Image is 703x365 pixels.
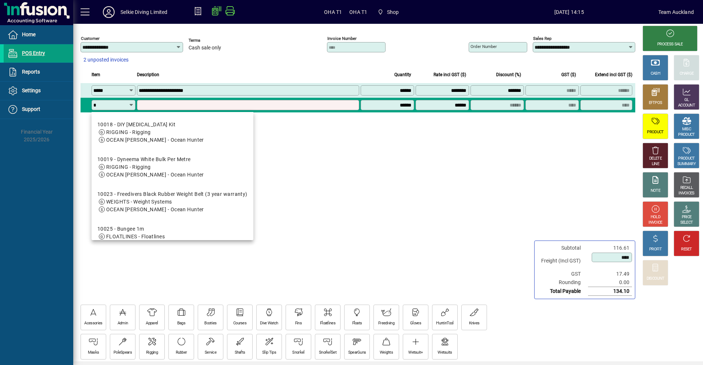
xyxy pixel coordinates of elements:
td: 116.61 [588,244,632,252]
div: Team Auckland [658,6,694,18]
div: NOTE [651,188,660,194]
div: PRODUCT [678,156,695,161]
div: PROFIT [649,247,662,252]
td: Total Payable [538,287,588,296]
div: Fins [295,321,302,326]
div: GL [684,97,689,103]
div: CHARGE [680,71,694,77]
div: Floatlines [320,321,335,326]
td: Subtotal [538,244,588,252]
div: INVOICE [648,220,662,226]
td: GST [538,270,588,278]
div: SELECT [680,220,693,226]
div: Slip Tips [262,350,276,355]
div: PoleSpears [114,350,132,355]
a: Home [4,26,73,44]
span: Quantity [394,71,411,79]
div: LINE [652,161,659,167]
div: PRICE [682,215,692,220]
mat-label: Customer [81,36,100,41]
div: Floats [352,321,362,326]
td: Freight (Incl GST) [538,252,588,270]
div: Apparel [146,321,158,326]
span: Terms [189,38,233,43]
div: Rigging [146,350,158,355]
div: Rubber [176,350,187,355]
div: Masks [88,350,99,355]
span: Support [22,106,40,112]
div: SpearGuns [348,350,366,355]
mat-label: Invoice number [327,36,357,41]
a: Reports [4,63,73,81]
div: Snorkel [292,350,304,355]
span: Discount (%) [496,71,521,79]
div: Courses [233,321,246,326]
a: Settings [4,82,73,100]
span: GST ($) [561,71,576,79]
div: Shafts [235,350,245,355]
div: Wetsuits [438,350,452,355]
div: CASH [651,71,660,77]
div: Admin [118,321,128,326]
div: HOLD [651,215,660,220]
div: Weights [380,350,393,355]
button: 2 unposted invoices [81,53,131,67]
div: Knives [469,321,480,326]
mat-label: Sales rep [533,36,551,41]
div: HuntinTool [436,321,453,326]
div: Service [205,350,216,355]
span: Reports [22,69,40,75]
div: MISC [682,127,691,132]
span: OHA T1 [324,6,342,18]
div: RECALL [680,185,693,191]
div: DELETE [649,156,662,161]
span: Shop [387,6,399,18]
div: Acessories [84,321,102,326]
span: Rate incl GST ($) [434,71,466,79]
span: Extend incl GST ($) [595,71,632,79]
div: PRODUCT [678,132,695,138]
span: Shop [375,5,402,19]
div: Wetsuit+ [408,350,423,355]
div: EFTPOS [649,100,662,106]
span: [DATE] 14:15 [480,6,658,18]
div: Selkie Diving Limited [120,6,168,18]
td: 17.49 [588,270,632,278]
div: Booties [204,321,216,326]
td: 0.00 [588,278,632,287]
div: Freediving [378,321,394,326]
div: INVOICES [678,191,694,196]
span: Home [22,31,36,37]
div: SnorkelSet [319,350,336,355]
div: ACCOUNT [678,103,695,108]
div: PROCESS SALE [657,42,683,47]
td: 134.10 [588,287,632,296]
mat-label: Order number [470,44,497,49]
span: 2 unposted invoices [83,56,129,64]
div: PRODUCT [647,130,663,135]
span: POS Entry [22,50,45,56]
span: OHA T1 [349,6,367,18]
div: Bags [177,321,185,326]
span: Item [92,71,100,79]
a: Support [4,100,73,119]
button: Profile [97,5,120,19]
span: Cash sale only [189,45,221,51]
div: Gloves [410,321,421,326]
div: SUMMARY [677,161,696,167]
span: Description [137,71,159,79]
span: Settings [22,87,41,93]
div: RESET [681,247,692,252]
div: Dive Watch [260,321,278,326]
td: Rounding [538,278,588,287]
div: DISCOUNT [647,276,664,282]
